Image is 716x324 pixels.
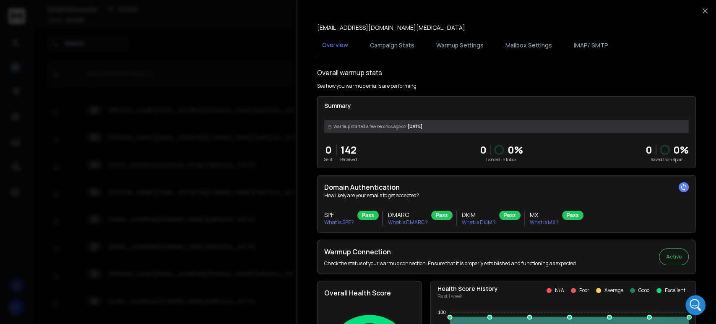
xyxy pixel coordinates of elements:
[317,68,382,78] h1: Overall warmup stats
[9,125,159,157] div: Profile image for RajWhat is the most effective warm-up strategy to achieve optimal email deliver...
[37,141,86,150] div: [PERSON_NAME]
[17,60,151,74] p: Hi [PERSON_NAME]
[530,219,559,226] p: What is MX ?
[431,211,453,220] div: Pass
[388,211,428,219] h3: DMARC
[17,18,73,28] img: logo
[562,211,583,220] div: Pass
[133,267,146,273] span: Help
[324,143,333,157] p: 0
[569,36,613,55] button: IMAP/ SMTP
[437,285,498,293] p: Health Score History
[324,219,354,226] p: What is SPF ?
[17,237,141,255] div: Leveraging Spintax for Email Customization
[340,143,357,157] p: 142
[462,211,496,219] h3: DKIM
[357,211,379,220] div: Pass
[317,83,417,89] p: See how you warmup emails are performing
[579,287,589,294] p: Poor
[88,141,112,150] div: • 3h ago
[499,211,521,220] div: Pass
[480,143,487,157] p: 0
[17,120,151,129] div: Recent message
[638,287,650,294] p: Good
[646,157,689,163] p: Saved from Spam
[530,211,559,219] h3: MX
[437,293,498,300] p: Past 1 week
[17,169,68,178] span: Search for help
[12,209,156,234] div: Navigating Advanced Campaign Options in ReachInbox
[340,157,357,163] p: Received
[324,247,577,257] h2: Warmup Connection
[673,143,689,157] p: 0 %
[324,288,415,298] h2: Overall Health Score
[112,246,168,280] button: Help
[17,213,141,230] div: Navigating Advanced Campaign Options in ReachInbox
[17,133,34,149] img: Profile image for Raj
[324,260,577,267] p: Check the status of your warmup connection. Ensure that it is properly established and functionin...
[324,120,689,133] div: [DATE]
[333,123,406,130] span: Warmup started a few seconds ago on
[144,13,159,29] div: Close
[17,74,151,102] p: How can we assist you [DATE]?
[90,13,107,30] img: Profile image for Rohan
[12,165,156,182] button: Search for help
[12,234,156,258] div: Leveraging Spintax for Email Customization
[317,24,465,32] p: [EMAIL_ADDRESS][DOMAIN_NAME][MEDICAL_DATA]
[646,143,652,157] strong: 0
[12,185,156,209] div: Optimizing Warmup Settings in ReachInbox
[317,36,353,55] button: Overview
[324,192,689,199] p: How likely are your emails to get accepted?
[431,36,489,55] button: Warmup Settings
[462,219,496,226] p: What is DKIM ?
[324,102,689,110] p: Summary
[480,157,523,163] p: Landed in Inbox
[17,188,141,206] div: Optimizing Warmup Settings in ReachInbox
[659,248,689,265] button: Active
[388,219,428,226] p: What is DMARC ?
[324,211,354,219] h3: SPF
[56,246,112,280] button: Messages
[438,310,445,315] tspan: 100
[604,287,623,294] p: Average
[106,13,122,30] img: Profile image for Raj
[508,143,523,157] p: 0 %
[18,267,37,273] span: Home
[324,182,689,192] h2: Domain Authentication
[324,157,333,163] p: Sent
[555,287,564,294] p: N/A
[685,295,706,315] iframe: Intercom live chat
[365,36,419,55] button: Campaign Stats
[70,267,99,273] span: Messages
[665,287,685,294] p: Excellent
[122,13,138,30] img: Profile image for Lakshita
[8,113,159,157] div: Recent messageProfile image for RajWhat is the most effective warm-up strategy to achieve optimal...
[500,36,557,55] button: Mailbox Settings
